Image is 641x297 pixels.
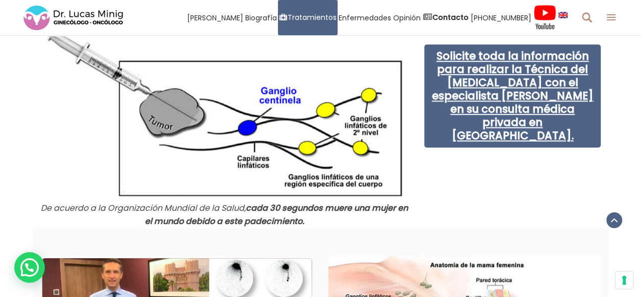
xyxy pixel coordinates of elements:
span: Enfermedades [339,12,391,23]
img: language english [558,12,568,18]
span: [PERSON_NAME] [187,12,243,23]
img: Videos Youtube Ginecología [533,5,556,30]
strong: Contacto [432,12,469,22]
a: Solicite toda la información para realizar la Técnica del [MEDICAL_DATA] con el especialista [PER... [432,48,594,143]
span: Tratamientos [288,12,337,23]
span: [PHONE_NUMBER] [471,12,531,23]
img: Ganglio Centinela [46,28,403,196]
strong: cada 30 segundos muere una mujer en el mundo debido a este padecimiento. [145,202,408,227]
span: Biografía [245,12,277,23]
button: Sus preferencias de consentimiento para tecnologías de seguimiento [616,271,633,289]
span: Opinión [393,12,421,23]
em: De acuerdo a la Organización Mundial de la Salud, [41,202,408,227]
